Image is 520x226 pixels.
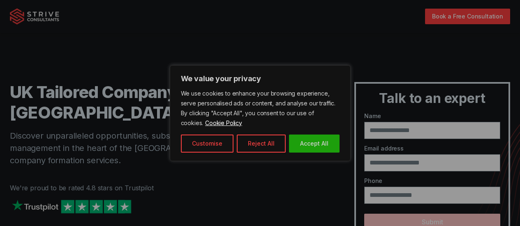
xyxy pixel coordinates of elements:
[237,135,286,153] button: Reject All
[289,135,340,153] button: Accept All
[205,119,243,127] a: Cookie Policy
[181,135,233,153] button: Customise
[181,74,340,84] p: We value your privacy
[170,65,351,161] div: We value your privacy
[181,89,340,128] p: We use cookies to enhance your browsing experience, serve personalised ads or content, and analys...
